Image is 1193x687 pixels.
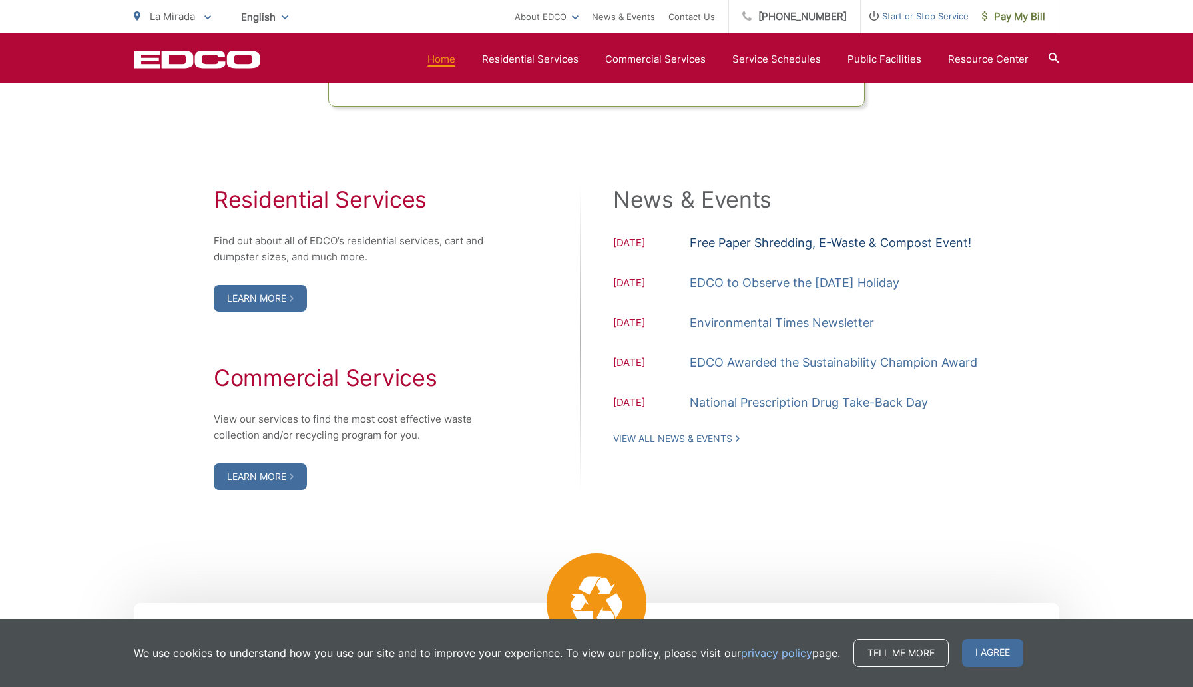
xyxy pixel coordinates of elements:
[668,9,715,25] a: Contact Us
[962,639,1023,667] span: I agree
[613,315,690,333] span: [DATE]
[732,51,821,67] a: Service Schedules
[613,433,740,445] a: View All News & Events
[613,395,690,413] span: [DATE]
[948,51,1029,67] a: Resource Center
[214,463,307,490] a: Learn More
[982,9,1045,25] span: Pay My Bill
[214,186,500,213] h2: Residential Services
[515,9,579,25] a: About EDCO
[853,639,949,667] a: Tell me more
[214,365,500,391] h2: Commercial Services
[150,10,195,23] span: La Mirada
[214,285,307,312] a: Learn More
[214,411,500,443] p: View our services to find the most cost effective waste collection and/or recycling program for you.
[613,355,690,373] span: [DATE]
[690,393,928,413] a: National Prescription Drug Take-Back Day
[847,51,921,67] a: Public Facilities
[613,186,979,213] h2: News & Events
[134,645,840,661] p: We use cookies to understand how you use our site and to improve your experience. To view our pol...
[690,353,977,373] a: EDCO Awarded the Sustainability Champion Award
[134,50,260,69] a: EDCD logo. Return to the homepage.
[427,51,455,67] a: Home
[231,5,298,29] span: English
[592,9,655,25] a: News & Events
[613,275,690,293] span: [DATE]
[690,273,899,293] a: EDCO to Observe the [DATE] Holiday
[214,233,500,265] p: Find out about all of EDCO’s residential services, cart and dumpster sizes, and much more.
[605,51,706,67] a: Commercial Services
[690,313,874,333] a: Environmental Times Newsletter
[613,235,690,253] span: [DATE]
[690,233,971,253] a: Free Paper Shredding, E-Waste & Compost Event!
[482,51,579,67] a: Residential Services
[741,645,812,661] a: privacy policy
